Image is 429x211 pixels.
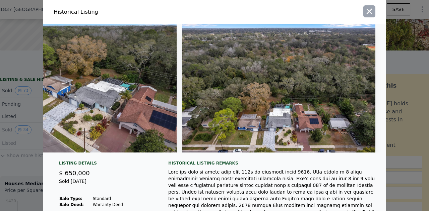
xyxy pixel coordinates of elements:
div: Sold [DATE] [59,178,152,190]
div: Historical Listing [54,8,212,16]
span: $ 650,000 [59,170,90,177]
div: Historical Listing remarks [168,161,375,166]
td: Warranty Deed [93,202,152,208]
img: Property Img [182,24,375,152]
strong: Sale Type: [59,196,82,201]
div: Listing Details [59,161,152,169]
strong: Sale Deed: [59,202,84,207]
td: Standard [93,196,152,202]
